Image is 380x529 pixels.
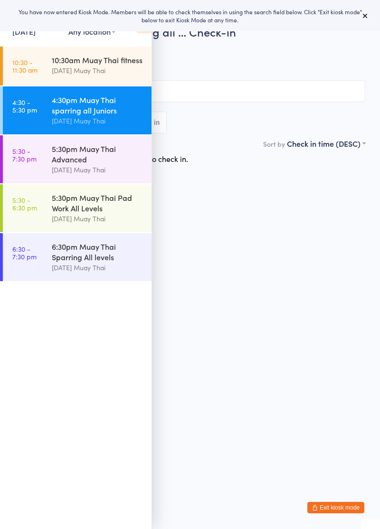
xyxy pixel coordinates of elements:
div: Check in time (DESC) [287,138,365,149]
h2: 4:30pm Muay Thai sparring all … Check-in [15,24,365,39]
div: [DATE] Muay Thai [52,115,143,126]
button: Exit kiosk mode [307,502,364,513]
div: 4:30pm Muay Thai sparring all Juniors [52,94,143,115]
div: 6:30pm Muay Thai Sparring All levels [52,241,143,262]
time: 10:30 - 11:30 am [12,58,38,74]
input: Search [15,80,365,102]
a: [DATE] [12,26,36,37]
span: [DATE] 4:30pm [15,44,351,54]
label: Sort by [263,139,285,149]
div: 5:30pm Muay Thai Pad Work All Levels [52,192,143,213]
div: 10:30am Muay Thai fitness [52,55,143,65]
div: [DATE] Muay Thai [52,213,143,224]
time: 5:30 - 7:30 pm [12,147,37,162]
a: 10:30 -11:30 am10:30am Muay Thai fitness[DATE] Muay Thai [3,47,152,85]
span: [DATE] Muay Thai [15,54,351,63]
span: [DATE] Muay Thai [15,63,365,73]
div: [DATE] Muay Thai [52,164,143,175]
time: 4:30 - 5:30 pm [12,98,37,113]
a: 5:30 -7:30 pm5:30pm Muay Thai Advanced[DATE] Muay Thai [3,135,152,183]
time: 5:30 - 6:30 pm [12,196,37,211]
div: Any location [68,26,115,37]
div: [DATE] Muay Thai [52,65,143,76]
div: You have now entered Kiosk Mode. Members will be able to check themselves in using the search fie... [15,8,365,24]
div: [DATE] Muay Thai [52,262,143,273]
a: 6:30 -7:30 pm6:30pm Muay Thai Sparring All levels[DATE] Muay Thai [3,233,152,281]
a: 4:30 -5:30 pm4:30pm Muay Thai sparring all Juniors[DATE] Muay Thai [3,86,152,134]
time: 6:30 - 7:30 pm [12,245,37,260]
div: 5:30pm Muay Thai Advanced [52,143,143,164]
a: 5:30 -6:30 pm5:30pm Muay Thai Pad Work All Levels[DATE] Muay Thai [3,184,152,232]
